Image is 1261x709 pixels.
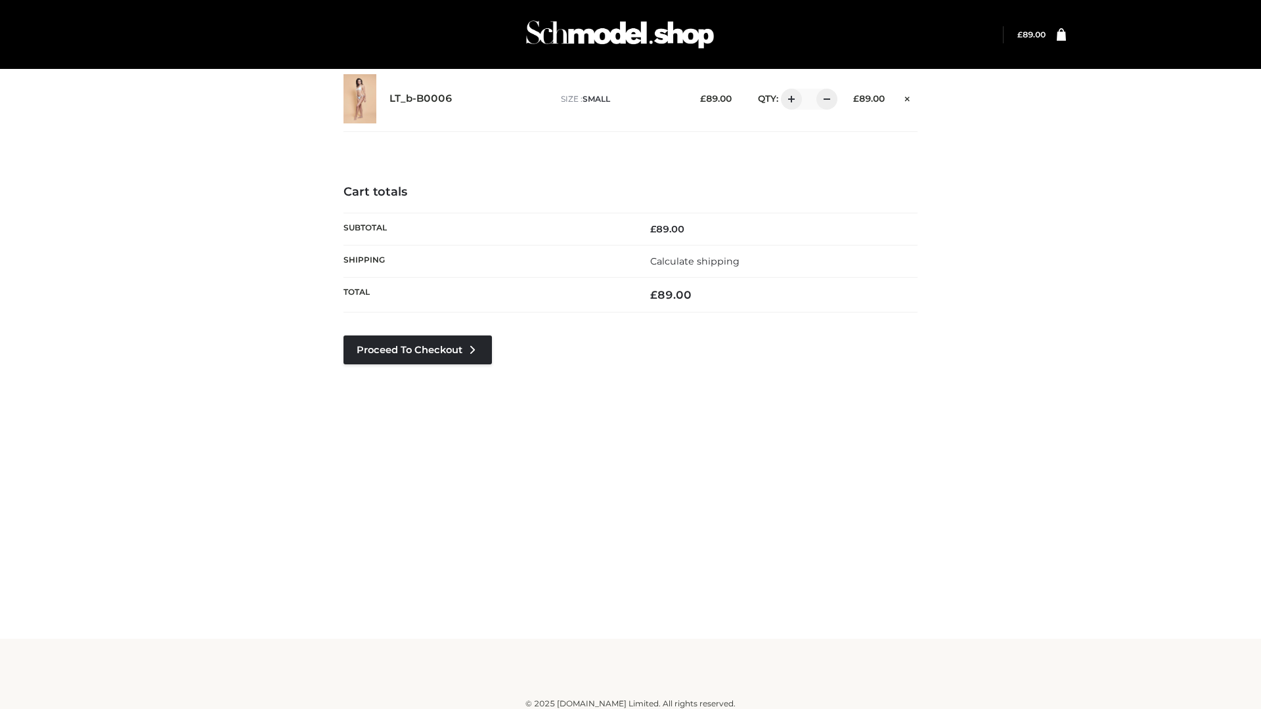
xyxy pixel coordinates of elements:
span: SMALL [583,94,610,104]
th: Shipping [343,245,630,277]
img: LT_b-B0006 - SMALL [343,74,376,123]
img: Schmodel Admin 964 [521,9,719,60]
a: Remove this item [898,89,918,106]
span: £ [650,223,656,235]
bdi: 89.00 [1017,30,1046,39]
a: Calculate shipping [650,255,740,267]
bdi: 89.00 [853,93,885,104]
bdi: 89.00 [650,223,684,235]
p: size : [561,93,680,105]
div: QTY: [745,89,833,110]
span: £ [853,93,859,104]
a: £89.00 [1017,30,1046,39]
span: £ [1017,30,1023,39]
a: LT_b-B0006 [389,93,453,105]
a: Proceed to Checkout [343,335,492,364]
bdi: 89.00 [650,288,692,301]
span: £ [650,288,657,301]
th: Subtotal [343,213,630,245]
span: £ [700,93,706,104]
bdi: 89.00 [700,93,732,104]
h4: Cart totals [343,185,918,200]
th: Total [343,278,630,312]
